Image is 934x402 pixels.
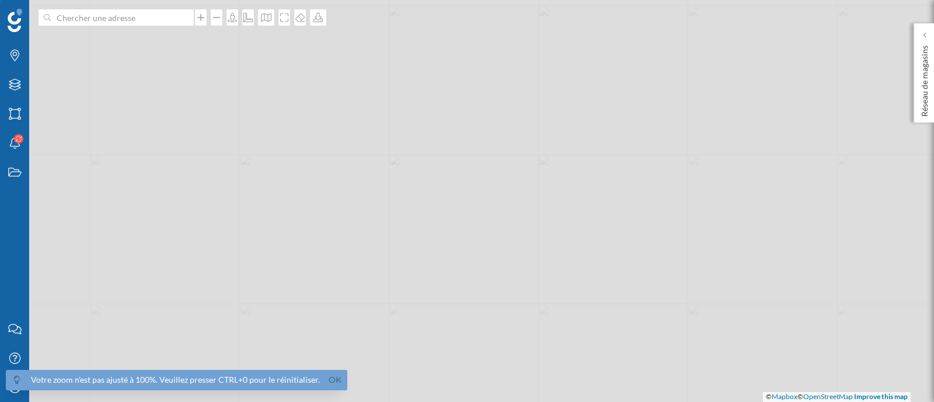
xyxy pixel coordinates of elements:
a: OpenStreetMap [803,392,853,401]
img: Logo Geoblink [8,9,22,32]
a: Mapbox [772,392,797,401]
a: Ok [326,373,344,387]
div: © © [763,392,911,402]
a: Improve this map [854,392,908,401]
div: Votre zoom n'est pas ajusté à 100%. Veuillez presser CTRL+0 pour le réinitialiser. [31,374,320,386]
p: Réseau de magasins [919,41,930,117]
